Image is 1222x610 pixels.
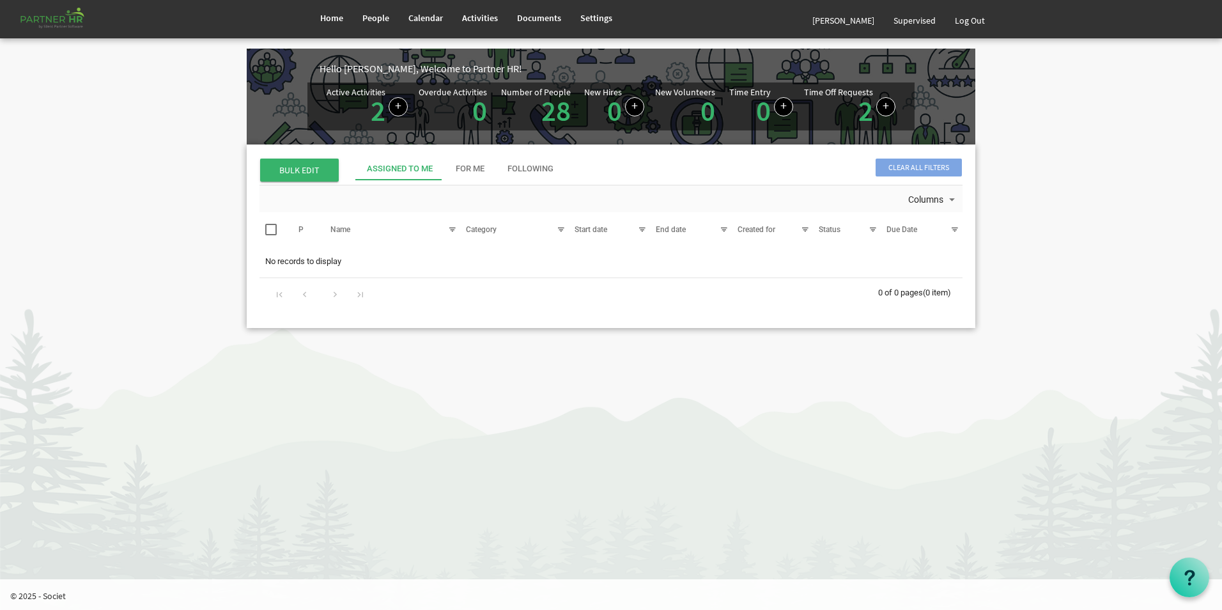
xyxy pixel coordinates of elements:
div: Active Activities [327,88,385,97]
span: End date [656,225,686,234]
span: Columns [907,192,945,208]
div: tab-header [355,157,1058,180]
a: Create a new time off request [876,97,895,116]
div: Number of Time Entries [729,88,793,125]
div: New Hires [584,88,622,97]
span: Name [330,225,350,234]
span: Category [466,225,497,234]
a: 28 [541,93,571,129]
a: Supervised [884,3,945,38]
span: P [298,225,304,234]
a: 0 [607,93,622,129]
button: Columns [906,192,961,208]
a: Log Out [945,3,994,38]
div: Number of active time off requests [804,88,895,125]
div: Time Off Requests [804,88,873,97]
span: Supervised [893,15,936,26]
a: 0 [700,93,715,129]
span: Activities [462,12,498,24]
span: Clear all filters [876,159,962,176]
div: Go to previous page [296,285,313,302]
div: Go to first page [271,285,288,302]
span: People [362,12,389,24]
a: Add new person to Partner HR [625,97,644,116]
div: Assigned To Me [367,163,433,175]
div: Columns [906,185,961,212]
div: People hired in the last 7 days [584,88,644,125]
div: Number of People [501,88,571,97]
span: BULK EDIT [260,159,339,182]
span: Documents [517,12,561,24]
span: Start date [575,225,607,234]
div: Time Entry [729,88,771,97]
div: Go to last page [352,285,369,302]
div: 0 of 0 pages (0 item) [878,278,963,305]
div: Go to next page [327,285,344,302]
span: 0 of 0 pages [878,288,923,297]
div: Hello [PERSON_NAME], Welcome to Partner HR! [320,61,975,76]
a: 2 [371,93,385,129]
span: Calendar [408,12,443,24]
div: Following [507,163,553,175]
a: Create a new Activity [389,97,408,116]
span: (0 item) [923,288,951,297]
a: [PERSON_NAME] [803,3,884,38]
a: 0 [472,93,487,129]
span: Settings [580,12,612,24]
div: For Me [456,163,484,175]
div: Activities assigned to you for which the Due Date is passed [419,88,490,125]
span: Created for [738,225,775,234]
span: Status [819,225,840,234]
a: Log hours [774,97,793,116]
div: New Volunteers [655,88,715,97]
div: Volunteer hired in the last 7 days [655,88,718,125]
span: Due Date [886,225,917,234]
div: Number of active Activities in Partner HR [327,88,408,125]
div: Total number of active people in Partner HR [501,88,574,125]
a: 2 [858,93,873,129]
a: 0 [756,93,771,129]
div: Overdue Activities [419,88,487,97]
span: Home [320,12,343,24]
td: No records to display [259,249,963,274]
p: © 2025 - Societ [10,590,1222,602]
